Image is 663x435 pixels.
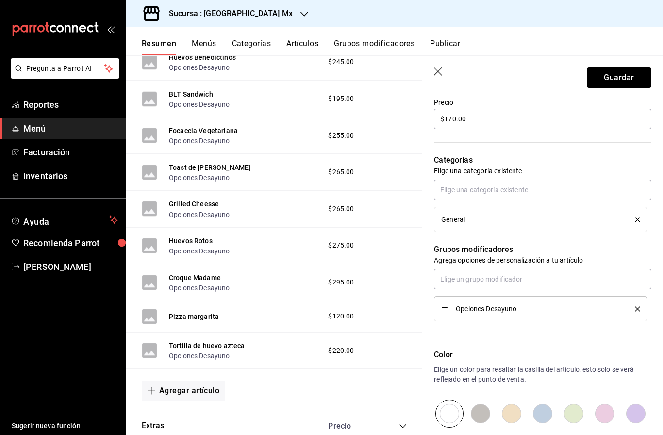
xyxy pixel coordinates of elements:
[169,210,230,219] button: Opciones Desayuno
[169,173,230,183] button: Opciones Desayuno
[169,273,221,283] button: Croque Madame
[232,39,271,55] button: Categorías
[328,57,354,67] span: $245.00
[23,98,118,111] span: Reportes
[107,25,115,33] button: open_drawer_menu
[328,167,354,177] span: $265.00
[456,305,620,312] span: Opciones Desayuno
[434,99,651,106] label: Precio
[161,8,293,19] h3: Sucursal: [GEOGRAPHIC_DATA] Mx
[169,63,230,72] button: Opciones Desayuno
[434,109,651,129] input: $0.00
[142,39,176,55] button: Resumen
[23,122,118,135] span: Menú
[169,163,250,172] button: Toast de [PERSON_NAME]
[286,39,318,55] button: Artículos
[628,217,640,222] button: delete
[142,420,164,432] button: Extras
[23,260,118,273] span: [PERSON_NAME]
[169,351,230,361] button: Opciones Desayuno
[11,58,119,79] button: Pregunta a Parrot AI
[23,214,105,226] span: Ayuda
[169,283,230,293] button: Opciones Desayuno
[192,39,216,55] button: Menús
[328,94,354,104] span: $195.00
[328,131,354,141] span: $255.00
[441,216,465,223] span: General
[318,421,381,431] div: Precio
[169,126,238,135] button: Focaccia Vegetariana
[328,204,354,214] span: $265.00
[169,89,213,99] button: BLT Sandwich
[434,255,651,265] p: Agrega opciones de personalización a tu artículo
[169,246,230,256] button: Opciones Desayuno
[23,236,118,250] span: Recomienda Parrot
[334,39,414,55] button: Grupos modificadores
[328,240,354,251] span: $275.00
[434,180,651,200] input: Elige una categoría existente
[434,269,651,289] input: Elige un grupo modificador
[142,39,663,55] div: navigation tabs
[434,349,651,361] p: Color
[328,346,354,356] span: $220.00
[169,199,219,209] button: Grilled Cheesse
[26,64,104,74] span: Pregunta a Parrot AI
[399,422,407,430] button: collapse-category-row
[169,312,219,321] button: Pizza margarita
[169,236,213,246] button: Huevos Rotos
[7,70,119,81] a: Pregunta a Parrot AI
[587,67,651,88] button: Guardar
[628,306,640,312] button: delete
[169,341,245,351] button: Tortilla de huevo azteca
[142,381,225,401] button: Agregar artículo
[23,169,118,183] span: Inventarios
[434,166,651,176] p: Elige una categoría existente
[169,100,230,109] button: Opciones Desayuno
[169,136,230,146] button: Opciones Desayuno
[328,277,354,287] span: $295.00
[434,154,651,166] p: Categorías
[169,52,236,62] button: Huevos Benedictinos
[430,39,460,55] button: Publicar
[434,244,651,255] p: Grupos modificadores
[328,311,354,321] span: $120.00
[12,421,118,431] span: Sugerir nueva función
[23,146,118,159] span: Facturación
[434,365,651,384] p: Elige un color para resaltar la casilla del artículo, esto solo se verá reflejado en el punto de ...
